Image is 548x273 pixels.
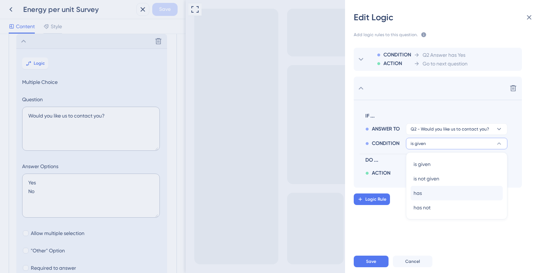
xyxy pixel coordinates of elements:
[365,196,386,202] span: Logic Rule
[405,259,420,264] span: Cancel
[366,259,376,264] span: Save
[354,12,539,23] div: Edit Logic
[255,180,348,259] iframe: UserGuiding Survey
[365,156,505,165] span: DO ...
[354,193,390,205] button: Logic Rule
[372,169,390,178] span: ACTION
[365,112,505,120] span: IF ...
[414,160,431,169] span: is given
[411,126,489,132] span: Q2 - Would you like us to contact you?
[406,138,507,149] button: is given
[354,32,418,39] span: Add logic rules to this question.
[354,256,389,267] button: Save
[411,200,503,215] button: has not
[411,157,503,171] button: is given
[414,189,422,197] span: has
[383,51,411,59] span: CONDITION
[414,174,439,183] span: is not given
[423,51,465,59] span: Q2 Answer has Yes
[372,139,399,148] span: CONDITION
[372,125,400,133] span: ANSWER TO
[414,203,431,212] span: has not
[411,186,503,200] button: has
[393,256,432,267] button: Cancel
[423,59,468,68] span: Go to next question
[383,59,402,68] span: ACTION
[411,141,426,146] span: is given
[411,171,503,186] button: is not given
[406,123,507,135] button: Q2 - Would you like us to contact you?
